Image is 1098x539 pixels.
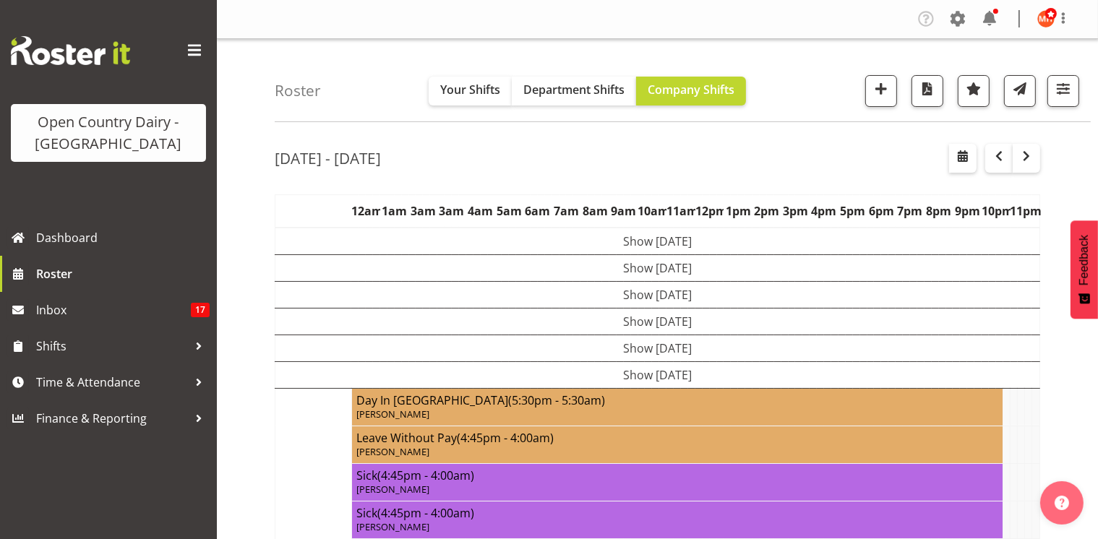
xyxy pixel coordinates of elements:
td: Show [DATE] [275,308,1040,335]
button: Select a specific date within the roster. [949,144,977,173]
button: Company Shifts [636,77,746,105]
span: (4:45pm - 4:00am) [377,505,474,521]
h4: Sick [356,506,998,520]
span: Inbox [36,299,191,321]
th: 1pm [724,194,752,228]
button: Highlight an important date within the roster. [958,75,990,107]
th: 7pm [896,194,925,228]
span: Roster [36,263,210,285]
th: 6pm [867,194,896,228]
img: help-xxl-2.png [1055,496,1069,510]
button: Your Shifts [429,77,512,105]
span: Company Shifts [648,82,734,98]
span: (5:30pm - 5:30am) [508,392,605,408]
img: milkreception-horotiu8286.jpg [1037,10,1055,27]
span: Feedback [1078,235,1091,285]
button: Filter Shifts [1047,75,1079,107]
th: 4am [466,194,495,228]
span: (4:45pm - 4:00am) [457,430,554,446]
th: 1am [380,194,409,228]
th: 8am [580,194,609,228]
span: Time & Attendance [36,371,188,393]
div: Open Country Dairy - [GEOGRAPHIC_DATA] [25,111,192,155]
th: 9pm [953,194,982,228]
h4: Sick [356,468,998,483]
span: Shifts [36,335,188,357]
th: 11pm [1011,194,1040,228]
td: Show [DATE] [275,335,1040,361]
th: 3am [409,194,438,228]
span: [PERSON_NAME] [356,445,429,458]
th: 11am [666,194,695,228]
button: Download a PDF of the roster according to the set date range. [912,75,943,107]
th: 3am [437,194,466,228]
span: [PERSON_NAME] [356,408,429,421]
button: Department Shifts [512,77,636,105]
td: Show [DATE] [275,361,1040,388]
th: 2pm [752,194,781,228]
th: 10pm [982,194,1011,228]
span: [PERSON_NAME] [356,520,429,533]
th: 8pm [925,194,953,228]
span: [PERSON_NAME] [356,483,429,496]
td: Show [DATE] [275,281,1040,308]
h2: [DATE] - [DATE] [275,149,381,168]
button: Send a list of all shifts for the selected filtered period to all rostered employees. [1004,75,1036,107]
th: 10am [638,194,667,228]
h4: Leave Without Pay [356,431,998,445]
span: Your Shifts [440,82,500,98]
span: Dashboard [36,227,210,249]
img: Rosterit website logo [11,36,130,65]
span: (4:45pm - 4:00am) [377,467,474,483]
button: Feedback - Show survey [1071,220,1098,319]
span: Department Shifts [523,82,625,98]
th: 5pm [838,194,867,228]
h4: Roster [275,82,321,99]
span: 17 [191,303,210,317]
th: 12pm [695,194,724,228]
th: 7am [552,194,581,228]
th: 12am [351,194,380,228]
td: Show [DATE] [275,228,1040,255]
th: 4pm [810,194,838,228]
th: 9am [609,194,638,228]
th: 5am [494,194,523,228]
th: 3pm [781,194,810,228]
h4: Day In [GEOGRAPHIC_DATA] [356,393,998,408]
th: 6am [523,194,552,228]
td: Show [DATE] [275,254,1040,281]
button: Add a new shift [865,75,897,107]
span: Finance & Reporting [36,408,188,429]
